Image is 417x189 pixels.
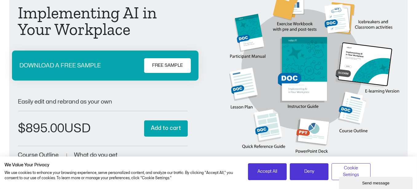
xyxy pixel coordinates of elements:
bdi: 895.00 [18,123,65,134]
h2: We Value Your Privacy [5,162,239,168]
p: Easily edit and rebrand as your own [18,99,188,105]
span: FREE SAMPLE [152,62,183,69]
p: DOWNLOAD A FREE SAMPLE [20,63,101,69]
span: $ [18,123,26,134]
h1: Implementing AI in Your Workplace [18,5,188,38]
span: Deny [304,168,314,175]
button: Accept all cookies [248,163,287,180]
button: Deny all cookies [290,163,328,180]
button: Adjust cookie preferences [332,163,370,180]
span: Accept All [258,168,277,175]
button: Add to cart [144,120,188,137]
p: We use cookies to enhance your browsing experience, serve personalized content, and analyze our t... [5,170,239,181]
span: Cookie Settings [336,165,366,179]
iframe: chat widget [339,176,414,189]
a: FREE SAMPLE [144,58,191,73]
